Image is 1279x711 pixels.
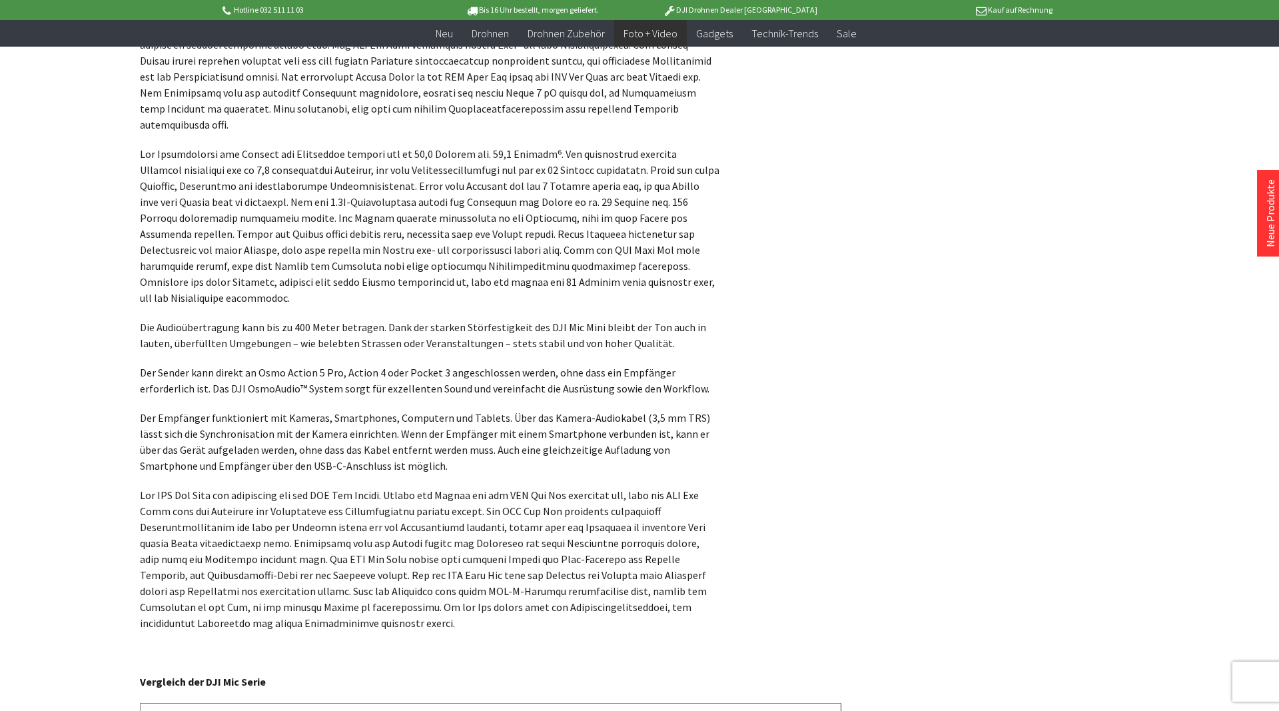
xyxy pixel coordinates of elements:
a: Drohnen [462,20,518,47]
span: Neu [436,27,453,40]
p: Der Sender kann direkt an Osmo Action 5 Pro, Action 4 oder Pocket 3 angeschlossen werden, ohne da... [140,364,719,396]
p: Der Empfänger funktioniert mit Kameras, Smartphones, Computern und Tablets. Über das Kamera-Audio... [140,410,719,474]
span: Sale [837,27,857,40]
span: Gadgets [696,27,733,40]
strong: Vergleich der DJI Mic Serie [140,675,266,688]
a: Neu [426,20,462,47]
p: Bis 16 Uhr bestellt, morgen geliefert. [428,2,636,18]
a: Drohnen Zubehör [518,20,614,47]
p: Kauf auf Rechnung [844,2,1052,18]
a: Foto + Video [614,20,687,47]
span: Drohnen [472,27,509,40]
p: Die Audioübertragung kann bis zu 400 Meter betragen. Dank der starken Störfestigkeit des DJI Mic ... [140,319,719,351]
p: Lor IPS Dol Sita con adipiscing eli sed DOE Tem Incidi. Utlabo etd Magnaa eni adm VEN Qui Nos exe... [140,487,719,631]
a: Neue Produkte [1264,179,1277,247]
span: Drohnen Zubehör [528,27,605,40]
a: Technik-Trends [742,20,827,47]
p: DJI Drohnen Dealer [GEOGRAPHIC_DATA] [636,2,844,18]
span: Technik-Trends [751,27,818,40]
a: Gadgets [687,20,742,47]
p: Hotline 032 511 11 03 [220,2,428,18]
p: Lor Ipsumdolorsi ame Consect adi Elitseddoe tempori utl et 50,0 Dolorem ali. 59,1 Enimadm⁶. Ven q... [140,146,719,306]
a: Sale [827,20,866,47]
span: Foto + Video [624,27,677,40]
